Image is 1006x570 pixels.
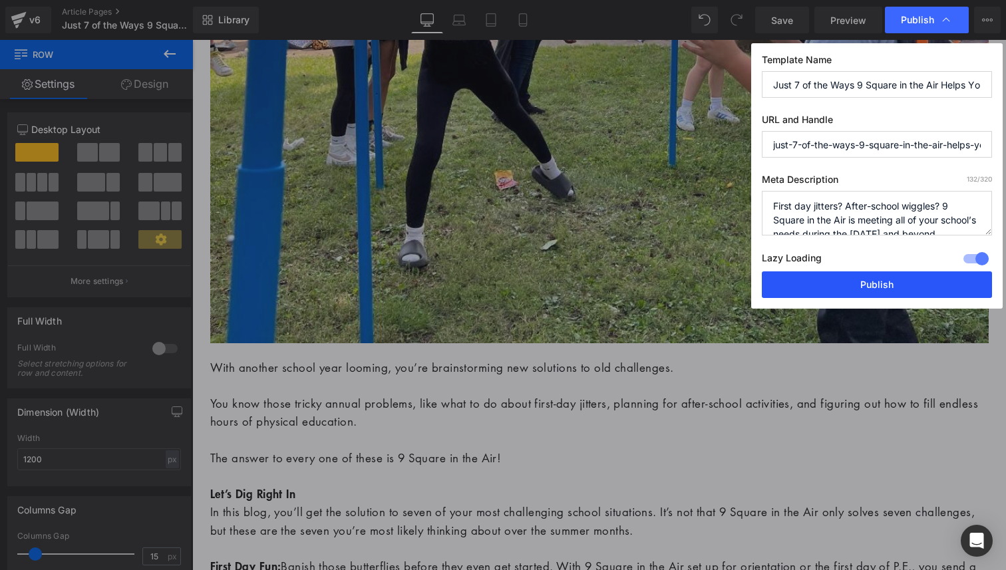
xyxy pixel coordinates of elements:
label: Lazy Loading [762,249,822,271]
label: URL and Handle [762,114,992,131]
textarea: First day jitters? After-school wiggles? 9 Square in the Air is meeting all of your school’s need... [762,191,992,235]
b: Let’s Dig Right In [18,446,104,462]
p: In this blog, you’ll get the solution to seven of your most challenging school situations. It’s n... [18,463,796,499]
p: Banish those butterflies before they even get started. With 9 Square in the Air set up for orient... [18,517,796,553]
button: Publish [762,271,992,298]
span: Publish [901,14,934,26]
b: First Day Fun: [18,518,89,534]
p: You know those tricky annual problems, like what to do about first-day jitters, planning for afte... [18,355,796,390]
label: Meta Description [762,174,992,191]
span: 132 [967,175,977,183]
div: Open Intercom Messenger [961,525,993,557]
label: Template Name [762,54,992,71]
p: The answer to every one of these is 9 Square in the Air! [18,409,796,427]
span: /320 [967,175,992,183]
p: With another school year looming, you’re brainstorming new solutions to old challenges. [18,319,796,337]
